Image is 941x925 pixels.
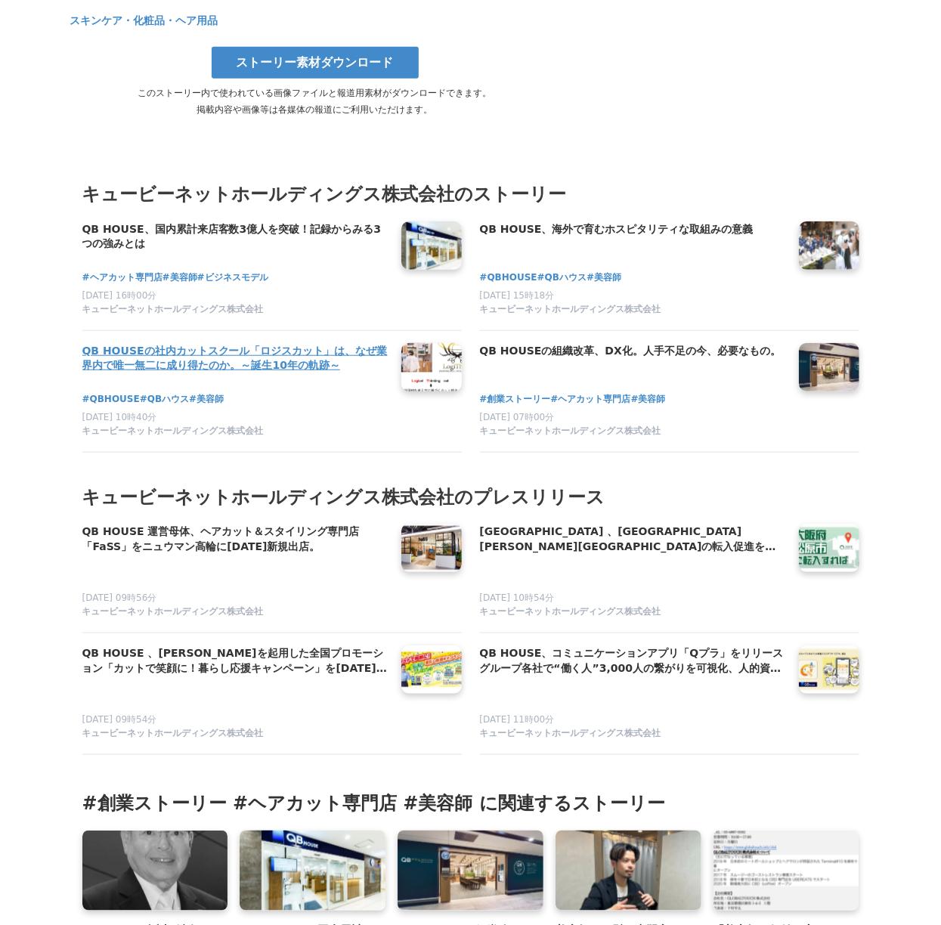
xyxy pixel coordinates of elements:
span: [DATE] 15時18分 [480,290,555,301]
a: #美容師 [163,271,197,285]
a: キュービーネットホールディングス株式会社 [480,303,787,318]
a: QB HOUSE 運営母体、ヘアカット＆スタイリング専門店「FaSS」をニュウマン高輪に[DATE]新規出店。 [82,524,389,555]
h4: QB HOUSE 、[PERSON_NAME]を起用した全国プロモーション「カットで笑顔に！暮らし応援キャンペーン」を[DATE]より実施！ [82,645,389,676]
a: キュービーネットホールディングス株式会社 [82,727,389,742]
h3: キュービーネットホールディングス株式会社のストーリー [82,180,859,209]
a: キュービーネットホールディングス株式会社 [480,425,787,440]
a: QB HOUSE、国内累計来店客数3億人を突破！記録からみる3つの強みとは [82,221,389,253]
h4: QB HOUSE、国内累計来店客数3億人を突破！記録からみる3つの強みとは [82,221,389,252]
span: キュービーネットホールディングス株式会社 [82,605,264,618]
span: キュービーネットホールディングス株式会社 [82,303,264,316]
h4: QB HOUSE、コミュニケーションアプリ「Qプラ」をリリース グループ各社で“働く人”3,000人の繋がりを可視化、人的資本経営を推進 [480,645,787,676]
span: キュービーネットホールディングス株式会社 [480,425,661,438]
span: キュービーネットホールディングス株式会社 [480,605,661,618]
a: QB HOUSEの社内カットスクール「ロジスカット」は、なぜ業界内で唯一無二に成り得たのか。～誕生10年の軌跡～ [82,343,389,375]
a: #QBHOUSE [480,271,537,285]
a: キュービーネットホールディングス株式会社 [82,605,389,620]
a: QB HOUSE、海外で育むホスピタリティな取組みの意義 [480,221,787,253]
a: スキンケア・化粧品・ヘア用品 [70,17,218,26]
span: [DATE] 09時54分 [82,714,157,725]
a: キュービーネットホールディングス株式会社 [480,727,787,742]
a: キュービーネットホールディングス株式会社 [82,303,389,318]
a: #ヘアカット専門店 [82,271,163,285]
h4: QB HOUSEの社内カットスクール「ロジスカット」は、なぜ業界内で唯一無二に成り得たのか。～誕生10年の軌跡～ [82,343,389,374]
h4: QB HOUSE 運営母体、ヘアカット＆スタイリング専門店「FaSS」をニュウマン高輪に[DATE]新規出店。 [82,524,389,555]
span: キュービーネットホールディングス株式会社 [82,727,264,740]
span: [DATE] 07時00分 [480,412,555,422]
span: スキンケア・化粧品・ヘア用品 [70,14,218,26]
a: ストーリー素材ダウンロード [212,47,419,79]
a: QB HOUSE 、[PERSON_NAME]を起用した全国プロモーション「カットで笑顔に！暮らし応援キャンペーン」を[DATE]より実施！ [82,645,389,677]
a: #QBハウス [140,392,189,407]
h2: キュービーネットホールディングス株式会社のプレスリリース [82,483,859,512]
span: キュービーネットホールディングス株式会社 [82,425,264,438]
span: [DATE] 10時40分 [82,412,157,422]
a: #美容師 [189,392,224,407]
p: このストーリー内で使われている画像ファイルと報道用素材がダウンロードできます。 掲載内容や画像等は各媒体の報道にご利用いただけます。 [70,85,560,118]
a: #美容師 [631,392,666,407]
h4: [GEOGRAPHIC_DATA] 、[GEOGRAPHIC_DATA][PERSON_NAME][GEOGRAPHIC_DATA]の転入促進を支援。 [480,524,787,555]
span: キュービーネットホールディングス株式会社 [480,303,661,316]
a: #美容師 [587,271,621,285]
span: キュービーネットホールディングス株式会社 [480,727,661,740]
span: [DATE] 16時00分 [82,290,157,301]
a: QB HOUSE、コミュニケーションアプリ「Qプラ」をリリース グループ各社で“働く人”3,000人の繋がりを可視化、人的資本経営を推進 [480,645,787,677]
a: [GEOGRAPHIC_DATA] 、[GEOGRAPHIC_DATA][PERSON_NAME][GEOGRAPHIC_DATA]の転入促進を支援。 [480,524,787,555]
a: #QBHOUSE [82,392,140,407]
h3: #創業ストーリー #ヘアカット専門店 #美容師 に関連するストーリー [82,791,859,815]
a: #ヘアカット専門店 [551,392,631,407]
h4: QB HOUSEの組織改革、DX化。人手不足の今、必要なもの。 [480,343,787,360]
a: QB HOUSEの組織改革、DX化。人手不足の今、必要なもの。 [480,343,787,375]
span: [DATE] 10時54分 [480,592,555,603]
a: キュービーネットホールディングス株式会社 [82,425,389,440]
a: キュービーネットホールディングス株式会社 [480,605,787,620]
a: #創業ストーリー [480,392,551,407]
span: [DATE] 09時56分 [82,592,157,603]
h4: QB HOUSE、海外で育むホスピタリティな取組みの意義 [480,221,787,238]
a: #QBハウス [537,271,587,285]
span: [DATE] 11時00分 [480,714,555,725]
a: #ビジネスモデル [197,271,268,285]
